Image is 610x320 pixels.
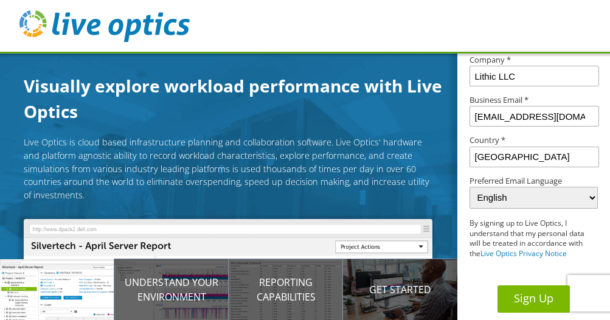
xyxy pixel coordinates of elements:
p: By signing up to Live Optics, I understand that my personal data will be treated in accordance wi... [470,218,585,259]
label: Company * [470,56,598,64]
p: Get Started [343,282,457,297]
label: Preferred Email Language [470,177,598,185]
img: live_optics_svg.svg [19,10,190,42]
h1: Visually explore workload performance with Live Optics [24,73,446,124]
a: Live Optics Privacy Notice [480,248,567,259]
p: Reporting Capabilities [229,275,343,304]
label: Country * [470,136,598,144]
p: Live Optics is cloud based infrastructure planning and collaboration software. Live Optics' hardw... [24,136,432,201]
button: Sign Up [497,285,570,313]
p: Understand your environment [114,275,229,304]
label: Business Email * [470,96,598,104]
